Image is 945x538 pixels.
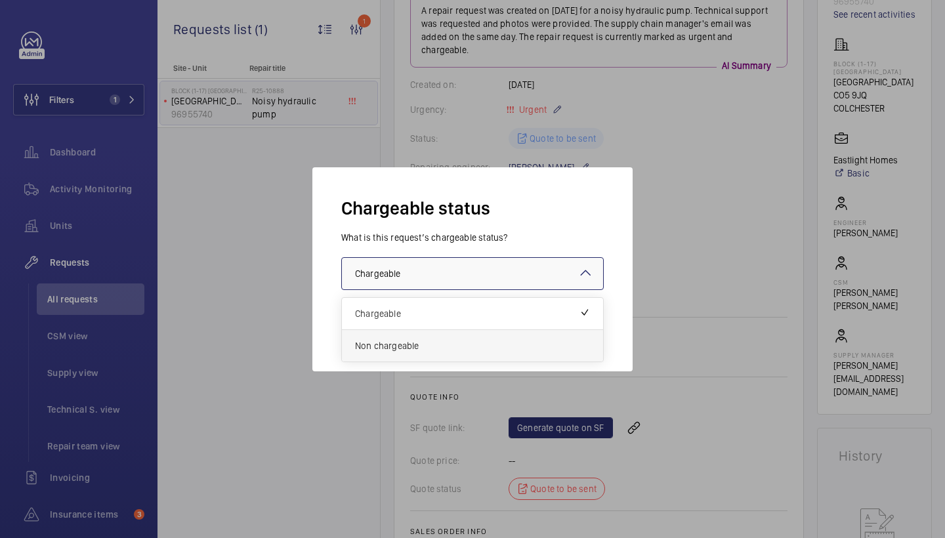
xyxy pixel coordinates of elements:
[355,268,400,279] span: Chargeable
[341,232,507,243] label: What is this request’s chargeable status?
[341,297,604,362] ng-dropdown-panel: Options list
[341,196,604,220] h2: Chargeable status
[355,339,590,352] span: Non chargeable
[355,307,579,320] span: Chargeable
